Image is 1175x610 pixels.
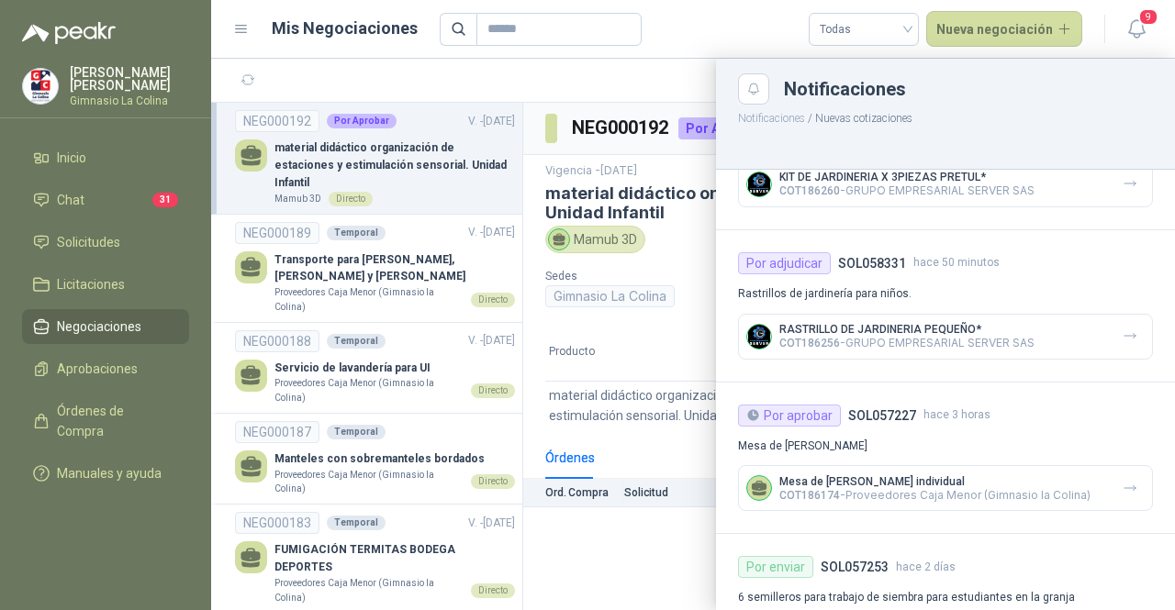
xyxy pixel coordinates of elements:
[152,193,178,207] span: 31
[738,285,1153,303] p: Rastrillos de jardinería para niños.
[848,405,916,426] h4: SOL057227
[779,488,1091,502] p: - Proveedores Caja Menor (Gimnasio la Colina)
[779,337,840,349] span: COT186256
[57,148,86,168] span: Inicio
[22,225,189,260] a: Solicitudes
[738,252,831,274] div: Por adjudicar
[738,405,841,427] div: Por aprobar
[820,16,908,43] span: Todas
[738,556,813,578] div: Por enviar
[57,232,120,252] span: Solicitudes
[926,11,1083,48] button: Nueva negociación
[1120,13,1153,46] button: 9
[70,66,189,92] p: [PERSON_NAME] [PERSON_NAME]
[22,456,189,491] a: Manuales y ayuda
[779,336,1035,349] p: - GRUPO EMPRESARIAL SERVER SAS
[23,69,58,104] img: Company Logo
[22,140,189,175] a: Inicio
[22,394,189,449] a: Órdenes de Compra
[738,589,1153,606] p: 6 semilleros para trabajo de siembra para estudiantes en la granja
[779,323,1035,336] p: RASTRILLO DE JARDINERIA PEQUEÑO*
[784,80,1153,98] div: Notificaciones
[838,253,906,273] h4: SOL058331
[57,190,84,210] span: Chat
[779,475,1091,488] p: Mesa de [PERSON_NAME] individual
[1138,8,1158,26] span: 9
[779,171,1035,183] p: KIT DE JARDINERIA X 3PIEZAS PRETUL*
[747,172,771,196] img: Company Logo
[738,112,805,125] button: Notificaciones
[22,267,189,302] a: Licitaciones
[57,463,162,483] span: Manuales y ayuda
[57,359,138,379] span: Aprobaciones
[22,351,189,386] a: Aprobaciones
[22,22,116,44] img: Logo peakr
[57,274,125,294] span: Licitaciones
[272,16,418,41] h1: Mis Negociaciones
[779,184,840,197] span: COT186260
[821,557,889,577] h4: SOL057253
[913,254,1000,272] span: hace 50 minutos
[70,95,189,106] p: Gimnasio La Colina
[716,105,1175,128] p: / Nuevas cotizaciones
[923,406,990,424] span: hace 3 horas
[779,489,840,502] span: COT186174
[779,183,1035,197] p: - GRUPO EMPRESARIAL SERVER SAS
[896,559,956,576] span: hace 2 días
[738,438,1153,455] p: Mesa de [PERSON_NAME]
[22,183,189,217] a: Chat31
[22,309,189,344] a: Negociaciones
[57,401,172,441] span: Órdenes de Compra
[738,73,769,105] button: Close
[57,316,141,337] span: Negociaciones
[747,325,771,349] img: Company Logo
